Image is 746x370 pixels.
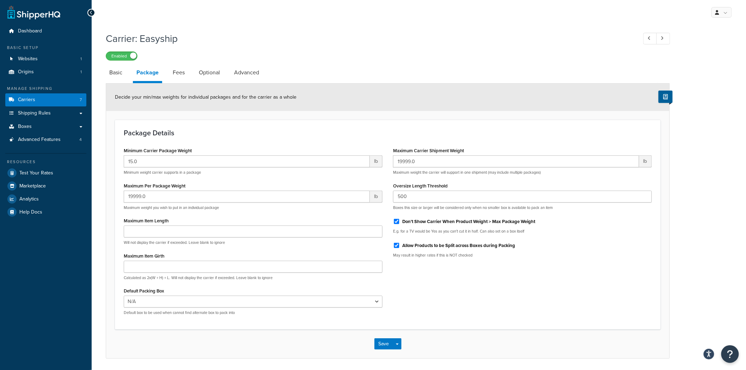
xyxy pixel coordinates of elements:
[195,64,224,81] a: Optional
[5,25,86,38] a: Dashboard
[124,275,383,280] p: Calculated as 2x(W + H) + L. Will not display the carrier if exceeded. Leave blank to ignore
[124,253,164,259] label: Maximum Item Girth
[639,155,652,167] span: lb
[124,218,169,223] label: Maximum Item Length
[5,45,86,51] div: Basic Setup
[115,93,296,101] span: Decide your min/max weights for individual packages and for the carrier as a whole
[124,288,164,294] label: Default Packing Box
[659,91,673,103] button: Show Help Docs
[5,53,86,66] li: Websites
[721,345,739,363] button: Open Resource Center
[5,193,86,205] a: Analytics
[656,33,670,44] a: Next Record
[124,205,383,210] p: Maximum weight you wish to put in an individual package
[5,66,86,79] li: Origins
[5,180,86,192] a: Marketplace
[393,170,652,175] p: Maximum weight the carrier will support in one shipment (may include multiple packages)
[124,183,185,189] label: Maximum Per Package Weight
[5,86,86,92] div: Manage Shipping
[106,52,137,60] label: Enabled
[80,56,82,62] span: 1
[5,120,86,133] a: Boxes
[18,97,35,103] span: Carriers
[124,129,652,137] h3: Package Details
[19,170,53,176] span: Test Your Rates
[106,64,126,81] a: Basic
[5,133,86,146] li: Advanced Features
[80,97,82,103] span: 7
[402,242,515,249] label: Allow Products to be Split across Boxes during Packing
[124,240,383,245] p: Will not display the carrier if exceeded. Leave blank to ignore
[5,133,86,146] a: Advanced Features4
[370,155,383,167] span: lb
[643,33,657,44] a: Previous Record
[19,196,39,202] span: Analytics
[5,93,86,106] a: Carriers7
[5,53,86,66] a: Websites1
[106,32,630,45] h1: Carrier: Easyship
[124,170,383,175] p: Minimum weight carrier supports in a package
[5,159,86,165] div: Resources
[5,66,86,79] a: Origins1
[124,310,383,315] p: Default box to be used when cannot find alternate box to pack into
[370,191,383,203] span: lb
[18,56,38,62] span: Websites
[169,64,188,81] a: Fees
[5,206,86,218] a: Help Docs
[393,229,652,234] p: E.g. for a TV would be Yes as you can't cut it in half. Can also set on a box itself
[18,28,42,34] span: Dashboard
[79,137,82,143] span: 4
[231,64,263,81] a: Advanced
[5,167,86,179] a: Test Your Rates
[393,148,464,153] label: Maximum Carrier Shipment Weight
[393,183,448,189] label: Oversize Length Threshold
[18,69,34,75] span: Origins
[18,137,61,143] span: Advanced Features
[18,124,32,130] span: Boxes
[18,110,51,116] span: Shipping Rules
[124,148,192,153] label: Minimum Carrier Package Weight
[19,183,46,189] span: Marketplace
[5,107,86,120] a: Shipping Rules
[393,205,652,210] p: Boxes this size or larger will be considered only when no smaller box is available to pack an item
[80,69,82,75] span: 1
[133,64,162,83] a: Package
[402,218,535,225] label: Don't Show Carrier When Product Weight > Max Package Weight
[393,253,652,258] p: May result in higher rates if this is NOT checked
[5,93,86,106] li: Carriers
[374,338,393,350] button: Save
[19,209,42,215] span: Help Docs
